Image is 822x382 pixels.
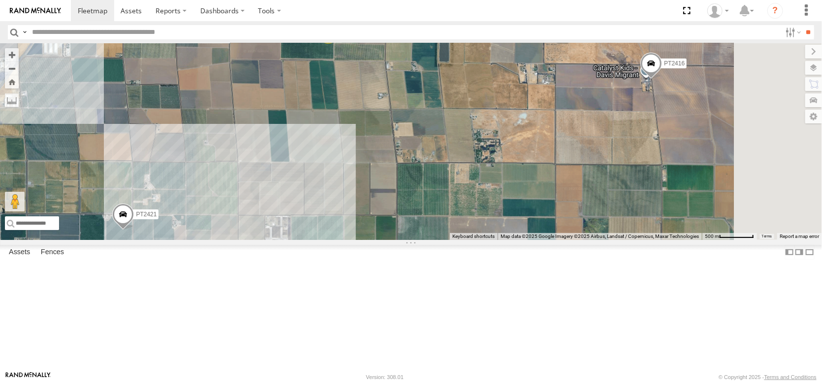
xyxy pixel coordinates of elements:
label: Search Query [21,25,29,39]
a: Report a map error [780,234,819,239]
label: Assets [4,245,35,259]
label: Hide Summary Table [805,245,815,259]
button: Zoom Home [5,75,19,88]
button: Zoom out [5,61,19,75]
i: ? [767,3,783,19]
label: Dock Summary Table to the Right [794,245,804,259]
label: Fences [36,245,69,259]
button: Drag Pegman onto the map to open Street View [5,192,25,211]
button: Zoom in [5,48,19,61]
label: Search Filter Options [782,25,803,39]
label: Map Settings [805,110,822,123]
div: Dennis Braga [704,3,732,18]
div: © Copyright 2025 - [719,374,817,380]
label: Measure [5,93,19,107]
span: PT2421 [136,211,157,218]
a: Visit our Website [5,372,51,382]
span: Map data ©2025 Google Imagery ©2025 Airbus, Landsat / Copernicus, Maxar Technologies [501,234,699,239]
div: Version: 308.01 [366,374,404,380]
a: Terms and Conditions [764,374,817,380]
button: Map Scale: 500 m per 67 pixels [702,233,757,240]
img: rand-logo.svg [10,7,61,14]
span: 500 m [705,234,719,239]
label: Dock Summary Table to the Left [785,245,794,259]
a: Terms (opens in new tab) [762,235,772,238]
span: PT2416 [664,60,685,67]
button: Keyboard shortcuts [452,233,495,240]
